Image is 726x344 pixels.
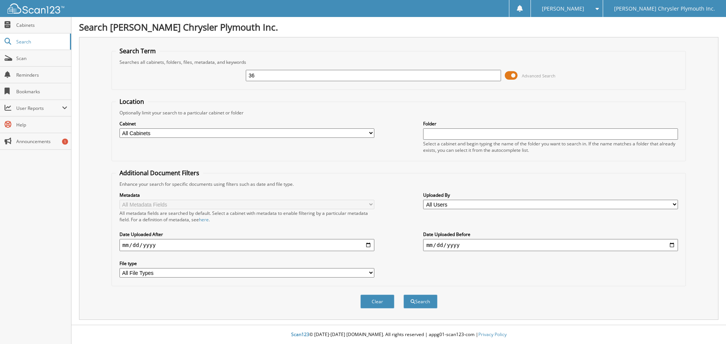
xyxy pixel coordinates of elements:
[116,59,682,65] div: Searches all cabinets, folders, files, metadata, and keywords
[403,295,437,309] button: Search
[16,39,66,45] span: Search
[199,216,209,223] a: here
[360,295,394,309] button: Clear
[62,139,68,145] div: 1
[116,169,203,177] legend: Additional Document Filters
[16,72,67,78] span: Reminders
[423,239,678,251] input: end
[116,47,160,55] legend: Search Term
[291,331,309,338] span: Scan123
[116,110,682,116] div: Optionally limit your search to a particular cabinet or folder
[116,97,148,106] legend: Location
[119,210,374,223] div: All metadata fields are searched by default. Select a cabinet with metadata to enable filtering b...
[16,55,67,62] span: Scan
[119,239,374,251] input: start
[423,231,678,238] label: Date Uploaded Before
[423,140,678,153] div: Select a cabinet and begin typing the name of the folder you want to search in. If the name match...
[119,260,374,267] label: File type
[423,120,678,127] label: Folder
[16,122,67,128] span: Help
[478,331,507,338] a: Privacy Policy
[16,22,67,28] span: Cabinets
[16,138,67,145] span: Announcements
[119,231,374,238] label: Date Uploaded After
[542,6,584,11] span: [PERSON_NAME]
[688,308,726,344] iframe: Chat Widget
[119,192,374,198] label: Metadata
[8,3,64,14] img: scan123-logo-white.svg
[116,181,682,187] div: Enhance your search for specific documents using filters such as date and file type.
[71,325,726,344] div: © [DATE]-[DATE] [DOMAIN_NAME]. All rights reserved | appg01-scan123-com |
[16,88,67,95] span: Bookmarks
[119,120,374,127] label: Cabinet
[423,192,678,198] label: Uploaded By
[522,73,555,79] span: Advanced Search
[79,21,718,33] h1: Search [PERSON_NAME] Chrysler Plymouth Inc.
[16,105,62,111] span: User Reports
[614,6,715,11] span: [PERSON_NAME] Chrysler Plymouth Inc.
